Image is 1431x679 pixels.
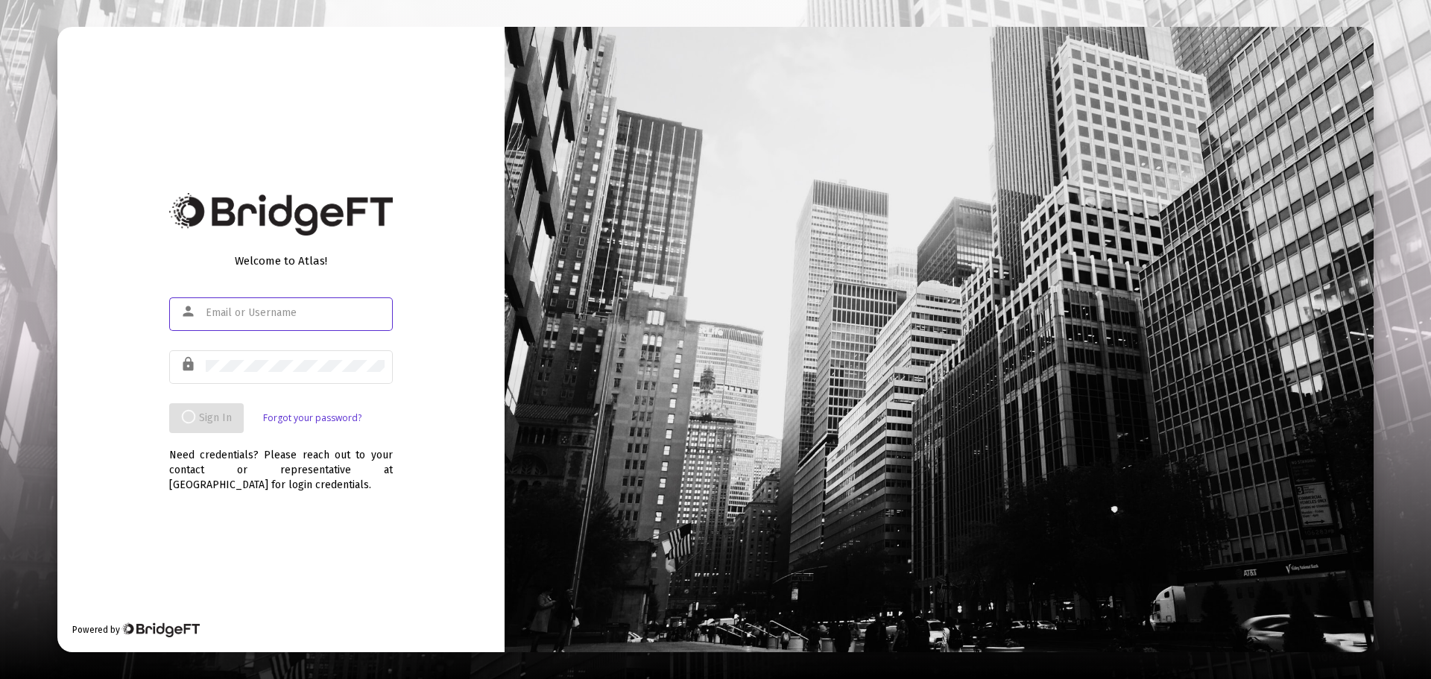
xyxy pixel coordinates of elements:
div: Need credentials? Please reach out to your contact or representative at [GEOGRAPHIC_DATA] for log... [169,433,393,493]
span: Sign In [181,411,232,424]
img: Bridge Financial Technology Logo [121,622,200,637]
div: Powered by [72,622,200,637]
button: Sign In [169,403,244,433]
mat-icon: lock [180,356,198,373]
div: Welcome to Atlas! [169,253,393,268]
img: Bridge Financial Technology Logo [169,193,393,236]
a: Forgot your password? [263,411,361,426]
mat-icon: person [180,303,198,320]
input: Email or Username [206,307,385,319]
